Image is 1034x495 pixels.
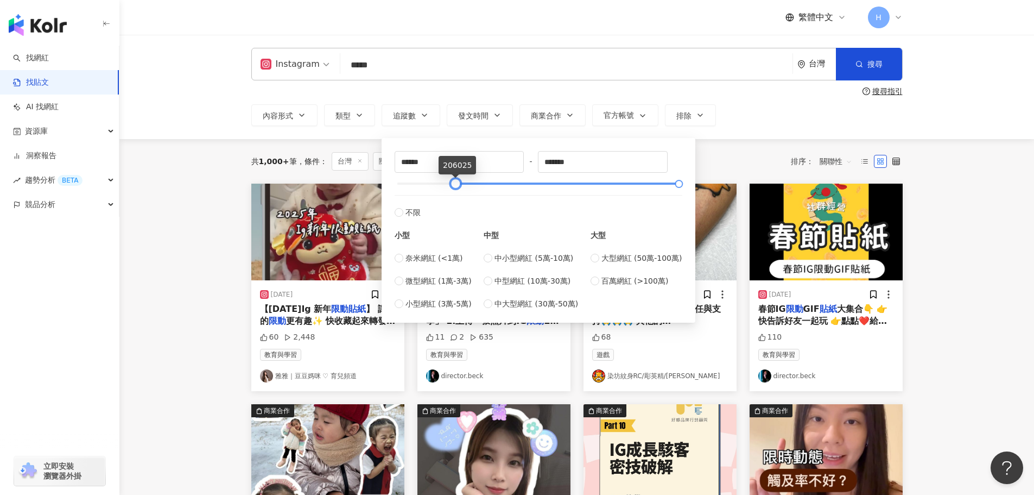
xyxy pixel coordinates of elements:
span: 不限 [405,206,421,218]
span: 微型網紅 (1萬-3萬) [405,275,472,287]
mark: 限動 [269,316,286,326]
span: 追蹤數 [393,111,416,120]
div: 206025 [439,156,476,174]
span: 關聯性 [820,153,852,170]
a: KOL Avatar雅雅｜豆豆媽咪 ♡ 育兒頻道 [260,369,396,383]
div: 2 [450,332,464,343]
div: 11 [426,332,445,343]
div: 商業合作 [264,405,290,416]
span: 教育與學習 [758,349,800,361]
div: 商業合作 [596,405,622,416]
a: KOL Avatardirector.beck [426,369,562,383]
div: [DATE] [769,290,791,299]
div: 搜尋指引 [872,87,903,96]
span: 資源庫 [25,119,48,143]
span: environment [797,60,805,68]
img: KOL Avatar [426,369,439,383]
img: KOL Avatar [260,369,273,383]
span: 商業合作 [531,111,561,120]
span: 關鍵字：貼紙 限動 [373,152,454,171]
button: 追蹤數 [382,104,440,126]
span: 大型網紅 (50萬-100萬) [601,252,682,264]
span: 內容形式 [263,111,293,120]
div: 68 [592,332,611,343]
span: 小型網紅 (3萬-5萬) [405,298,472,310]
a: 洞察報告 [13,151,56,161]
div: 中型 [484,229,578,241]
img: KOL Avatar [592,369,605,383]
button: 搜尋 [836,48,902,80]
div: 2,448 [284,332,315,343]
a: KOL Avatar染坊紋身RC/彫英精/[PERSON_NAME] [592,369,728,383]
span: rise [13,177,21,184]
span: - [524,155,538,167]
span: 搜尋 [867,60,883,68]
mark: 限動貼紙 [331,304,366,314]
div: Instagram [261,55,320,73]
button: 官方帳號 [592,104,658,126]
span: 遊戲 [592,349,614,361]
span: question-circle [862,87,870,95]
span: 1,000+ [259,157,289,166]
div: 共 筆 [251,157,297,166]
span: 類型 [335,111,351,120]
img: post-image [251,184,404,280]
span: 排除 [676,111,692,120]
span: 【[DATE]Ig 新年 [260,304,332,314]
div: 商業合作 [430,405,456,416]
button: 排除 [665,104,716,126]
span: 教育與學習 [260,349,301,361]
span: 中大型網紅 (30萬-50萬) [494,298,578,310]
span: GIF [803,304,820,314]
button: 類型 [324,104,375,126]
a: search找網紅 [13,53,49,64]
a: KOL Avatardirector.beck [758,369,894,383]
button: 發文時間 [447,104,513,126]
mark: 限動 [786,304,803,314]
div: [DATE] [271,290,293,299]
span: 發文時間 [458,111,489,120]
iframe: Help Scout Beacon - Open [991,452,1023,484]
span: 更有趣✨ 快收藏起來轉發給你的好朋友 # [260,316,396,338]
div: 排序： [791,153,858,170]
span: 繁體中文 [798,11,833,23]
span: H [876,11,881,23]
img: post-image [750,184,903,280]
a: AI 找網紅 [13,102,59,112]
div: 大型 [591,229,682,241]
div: 小型 [395,229,472,241]
mark: 貼紙 [820,304,837,314]
img: logo [9,14,67,36]
a: 找貼文 [13,77,49,88]
span: 中型網紅 (10萬-30萬) [494,275,570,287]
span: 百萬網紅 (>100萬) [601,275,669,287]
img: KOL Avatar [758,369,771,383]
span: 立即安裝 瀏覽器外掛 [43,461,81,481]
button: 內容形式 [251,104,318,126]
span: 競品分析 [25,192,55,217]
span: 台灣 [332,152,369,171]
div: 60 [260,332,279,343]
span: 趨勢分析 [25,168,83,192]
div: BETA [58,175,83,186]
img: chrome extension [17,462,39,480]
span: 官方帳號 [604,111,634,120]
div: 635 [470,332,493,343]
div: 商業合作 [762,405,788,416]
span: 條件 ： [297,157,327,166]
span: 奈米網紅 (<1萬) [405,252,463,264]
a: chrome extension立即安裝 瀏覽器外掛 [14,456,105,486]
button: 商業合作 [519,104,586,126]
div: 台灣 [809,59,836,68]
span: 中小型網紅 (5萬-10萬) [494,252,573,264]
div: 110 [758,332,782,343]
span: 春節IG [758,304,786,314]
span: 教育與學習 [426,349,467,361]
